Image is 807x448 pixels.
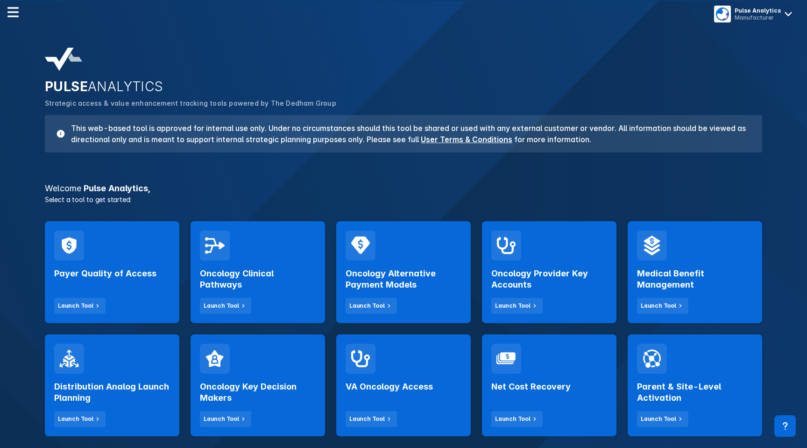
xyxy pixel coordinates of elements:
button: Launch Tool [54,411,106,427]
a: VA Oncology AccessLaunch Tool [336,334,471,436]
h2: Payer Quality of Access [54,268,156,279]
h2: VA Oncology Access [346,381,433,392]
div: Launch Tool [58,415,93,423]
img: menu--horizontal.svg [7,7,19,18]
div: Contact Support [774,415,796,437]
a: Payer Quality of AccessLaunch Tool [45,221,179,323]
a: Medical Benefit ManagementLaunch Tool [628,221,762,323]
div: Manufacturer [735,14,781,21]
button: Launch Tool [200,298,251,314]
div: Launch Tool [641,302,676,310]
h2: Parent & Site-Level Activation [637,381,753,404]
a: Oncology Alternative Payment ModelsLaunch Tool [336,221,471,323]
h3: This web-based tool is approved for internal use only. Under no circumstances should this tool be... [65,123,751,145]
button: Launch Tool [346,298,397,314]
img: menu button [716,7,729,21]
span: ANALYTICS [88,79,163,94]
div: Launch Tool [204,415,239,423]
button: Launch Tool [637,411,688,427]
button: Launch Tool [491,411,543,427]
a: Oncology Key Decision MakersLaunch Tool [191,334,325,436]
div: Launch Tool [58,302,93,310]
div: Launch Tool [495,415,531,423]
a: Oncology Clinical PathwaysLaunch Tool [191,221,325,323]
div: Launch Tool [204,302,239,310]
h2: Oncology Key Decision Makers [200,381,316,404]
a: User Terms & Conditions [421,135,512,144]
div: Launch Tool [641,415,676,423]
img: pulse-analytics-logo [45,48,82,71]
a: Parent & Site-Level ActivationLaunch Tool [628,334,762,436]
div: Pulse Analytics [735,7,781,14]
h2: PULSE [45,79,762,94]
button: Launch Tool [346,411,397,427]
h2: Distribution Analog Launch Planning [54,381,170,404]
h3: Pulse Analytics , [39,184,768,193]
h2: Oncology Clinical Pathways [200,268,316,290]
div: Launch Tool [349,415,385,423]
div: Launch Tool [495,302,531,310]
button: Launch Tool [491,298,543,314]
h2: Medical Benefit Management [637,268,753,290]
a: Distribution Analog Launch PlanningLaunch Tool [45,334,179,436]
button: Launch Tool [637,298,688,314]
p: Select a tool to get started: [39,195,768,204]
button: Launch Tool [54,298,106,314]
a: Oncology Provider Key AccountsLaunch Tool [482,221,616,323]
h2: Oncology Provider Key Accounts [491,268,607,290]
div: Launch Tool [349,302,385,310]
span: Welcome [45,183,81,193]
h2: Net Cost Recovery [491,381,571,392]
p: Strategic access & value enhancement tracking tools powered by The Dedham Group [45,98,762,108]
h2: Oncology Alternative Payment Models [346,268,461,290]
button: Launch Tool [200,411,251,427]
a: Net Cost RecoveryLaunch Tool [482,334,616,436]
